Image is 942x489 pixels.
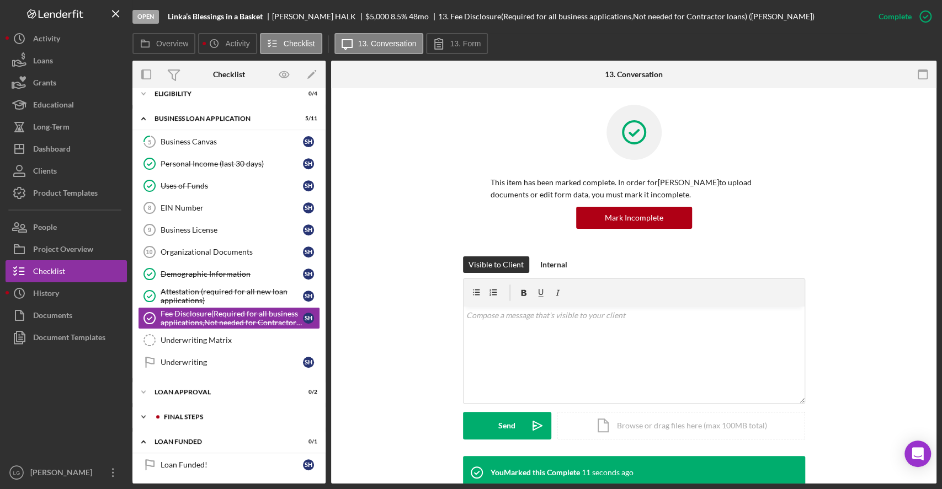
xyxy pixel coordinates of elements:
[535,256,573,273] button: Internal
[6,326,127,348] a: Document Templates
[450,39,481,48] label: 13. Form
[161,309,303,327] div: Fee Disclosure(Required for all business applications,Not needed for Contractor loans)
[161,287,303,305] div: Attestation (required for all new loan applications)
[272,12,365,21] div: [PERSON_NAME] HALK
[138,263,320,285] a: Demographic InformationSH
[33,216,57,241] div: People
[132,10,159,24] div: Open
[213,70,245,79] div: Checklist
[148,205,151,211] tspan: 8
[164,413,312,420] div: Final Steps
[33,72,56,96] div: Grants
[303,224,314,235] div: S H
[358,39,417,48] label: 13. Conversation
[297,90,317,97] div: 0 / 4
[409,12,429,21] div: 48 mo
[426,33,488,54] button: 13. Form
[138,131,320,153] a: 5Business CanvasSH
[297,389,317,395] div: 0 / 2
[161,336,320,345] div: Underwriting Matrix
[33,50,53,74] div: Loans
[33,238,93,263] div: Project Overview
[365,12,389,21] span: $5,000
[138,454,320,476] a: Loan Funded!SH
[161,225,303,234] div: Business License
[161,203,303,212] div: EIN Number
[138,219,320,241] a: 9Business LicenseSH
[6,238,127,260] button: Project Overview
[6,216,127,238] button: People
[161,358,303,367] div: Underwriting
[6,138,127,160] button: Dashboard
[284,39,315,48] label: Checklist
[6,160,127,182] button: Clients
[6,260,127,282] button: Checklist
[303,158,314,169] div: S H
[904,440,931,467] div: Open Intercom Messenger
[28,461,99,486] div: [PERSON_NAME]
[138,329,320,351] a: Underwriting Matrix
[33,28,60,52] div: Activity
[576,207,692,229] button: Mark Incomplete
[303,268,314,280] div: S H
[138,307,320,329] a: Fee Disclosure(Required for all business applications,Not needed for Contractor loans)SH
[198,33,257,54] button: Activity
[6,304,127,326] button: Documents
[491,176,778,201] p: This item has been marked complete. In order for [PERSON_NAME] to upload documents or edit form d...
[33,94,74,119] div: Educational
[879,6,912,28] div: Complete
[6,182,127,204] button: Product Templates
[33,182,98,207] div: Product Templates
[6,282,127,304] button: History
[161,159,303,168] div: Personal Income (last 30 days)
[225,39,249,48] label: Activity
[303,313,314,324] div: S H
[148,227,151,233] tspan: 9
[303,202,314,213] div: S H
[146,249,152,255] tspan: 10
[156,39,188,48] label: Overview
[161,137,303,146] div: Business Canvas
[303,459,314,470] div: S H
[605,207,663,229] div: Mark Incomplete
[155,90,290,97] div: Eligibility
[138,285,320,307] a: Attestation (required for all new loan applications)SH
[138,197,320,219] a: 8EIN NumberSH
[6,50,127,72] button: Loans
[463,412,551,439] button: Send
[155,438,290,445] div: LOAN FUNDED
[438,12,815,21] div: 13. Fee Disclosure(Required for all business applications,Not needed for Contractor loans) ([PERS...
[6,94,127,116] button: Educational
[334,33,424,54] button: 13. Conversation
[6,72,127,94] button: Grants
[605,70,663,79] div: 13. Conversation
[33,116,70,141] div: Long-Term
[260,33,322,54] button: Checklist
[303,136,314,147] div: S H
[161,181,303,190] div: Uses of Funds
[463,256,529,273] button: Visible to Client
[6,116,127,138] button: Long-Term
[132,33,195,54] button: Overview
[33,326,105,351] div: Document Templates
[33,304,72,329] div: Documents
[161,460,303,469] div: Loan Funded!
[303,291,314,302] div: S H
[155,389,290,395] div: Loan Approval
[469,256,524,273] div: Visible to Client
[491,468,580,477] div: You Marked this Complete
[303,246,314,257] div: S H
[33,282,59,307] div: History
[6,28,127,50] button: Activity
[868,6,936,28] button: Complete
[391,12,407,21] div: 8.5 %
